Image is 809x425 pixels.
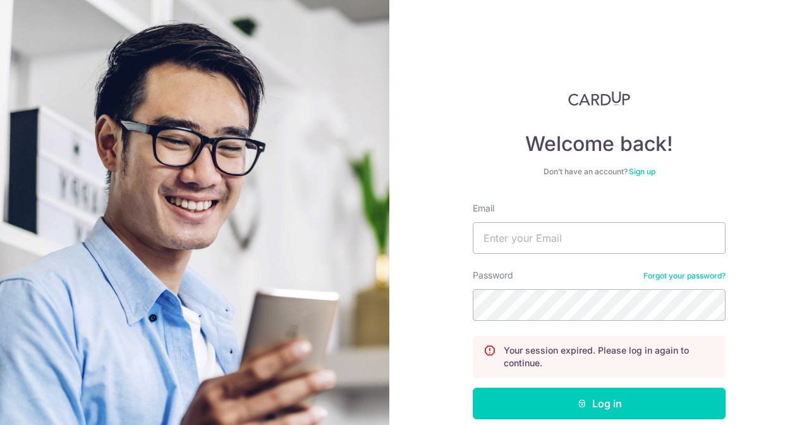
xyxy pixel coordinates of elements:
img: CardUp Logo [568,91,630,106]
a: Sign up [629,167,655,176]
div: Don’t have an account? [473,167,726,177]
input: Enter your Email [473,222,726,254]
a: Forgot your password? [643,271,726,281]
h4: Welcome back! [473,131,726,157]
p: Your session expired. Please log in again to continue. [504,344,715,369]
label: Password [473,269,513,282]
label: Email [473,202,494,215]
button: Log in [473,388,726,419]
